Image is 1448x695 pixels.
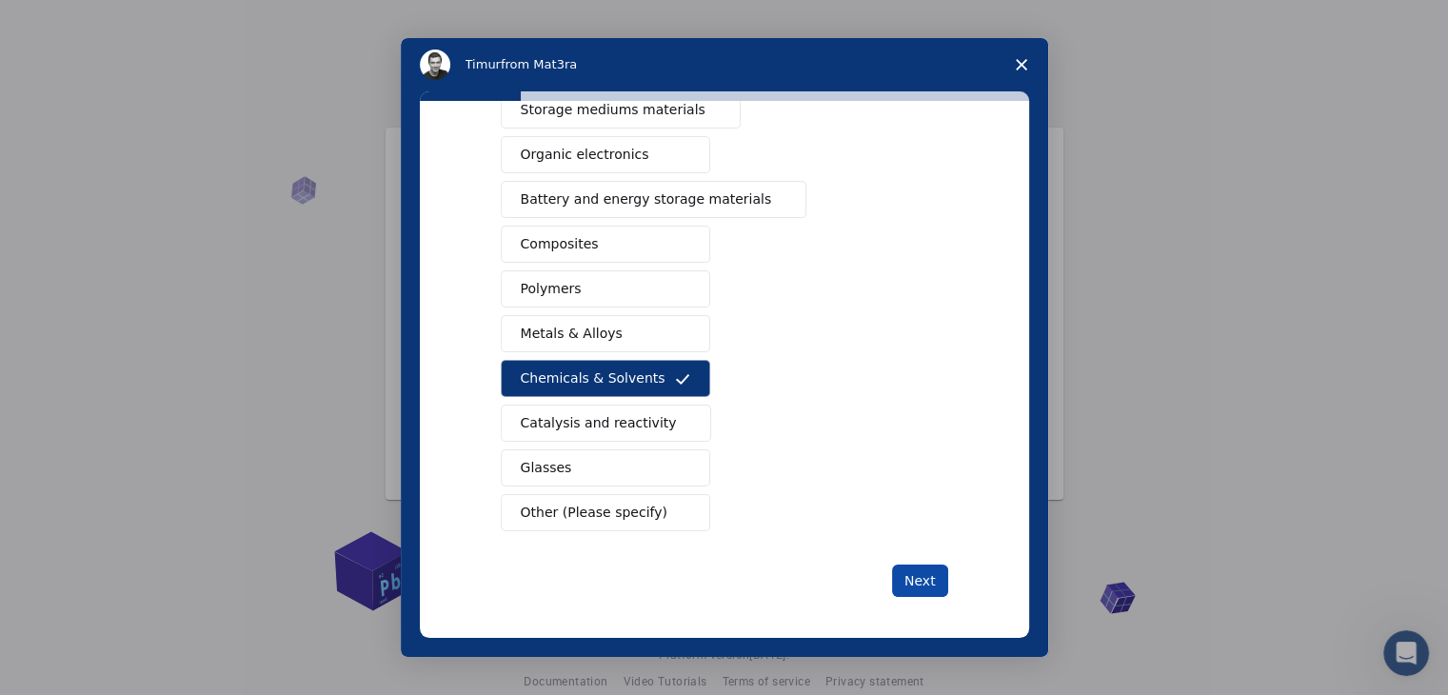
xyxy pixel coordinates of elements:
[466,57,501,71] span: Timur
[501,315,710,352] button: Metals & Alloys
[420,50,450,80] img: Profile image for Timur
[501,226,710,263] button: Composites
[521,234,599,254] span: Composites
[521,100,705,120] span: Storage mediums materials
[501,91,741,129] button: Storage mediums materials
[521,413,677,433] span: Catalysis and reactivity
[521,189,772,209] span: Battery and energy storage materials
[521,458,572,478] span: Glasses
[892,565,948,597] button: Next
[521,503,667,523] span: Other (Please specify)
[501,449,710,486] button: Glasses
[38,13,107,30] span: Support
[501,181,807,218] button: Battery and energy storage materials
[501,360,710,397] button: Chemicals & Solvents
[501,57,577,71] span: from Mat3ra
[521,368,665,388] span: Chemicals & Solvents
[995,38,1048,91] span: Close survey
[501,136,710,173] button: Organic electronics
[521,279,582,299] span: Polymers
[501,494,710,531] button: Other (Please specify)
[501,405,712,442] button: Catalysis and reactivity
[521,145,649,165] span: Organic electronics
[521,324,623,344] span: Metals & Alloys
[501,270,710,308] button: Polymers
